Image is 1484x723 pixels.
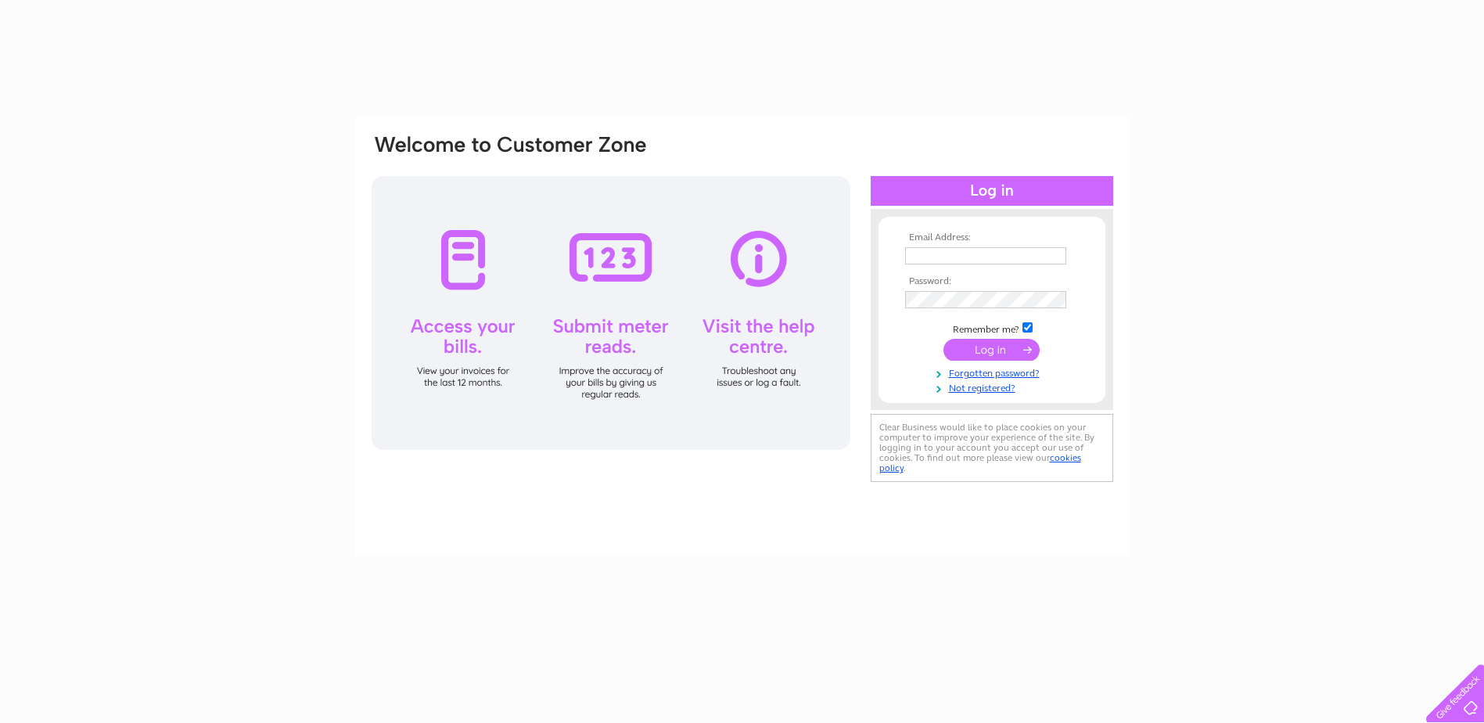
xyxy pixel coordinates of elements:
[943,339,1040,361] input: Submit
[901,320,1083,336] td: Remember me?
[901,276,1083,287] th: Password:
[905,365,1083,379] a: Forgotten password?
[871,414,1113,482] div: Clear Business would like to place cookies on your computer to improve your experience of the sit...
[905,379,1083,394] a: Not registered?
[901,232,1083,243] th: Email Address:
[879,452,1081,473] a: cookies policy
